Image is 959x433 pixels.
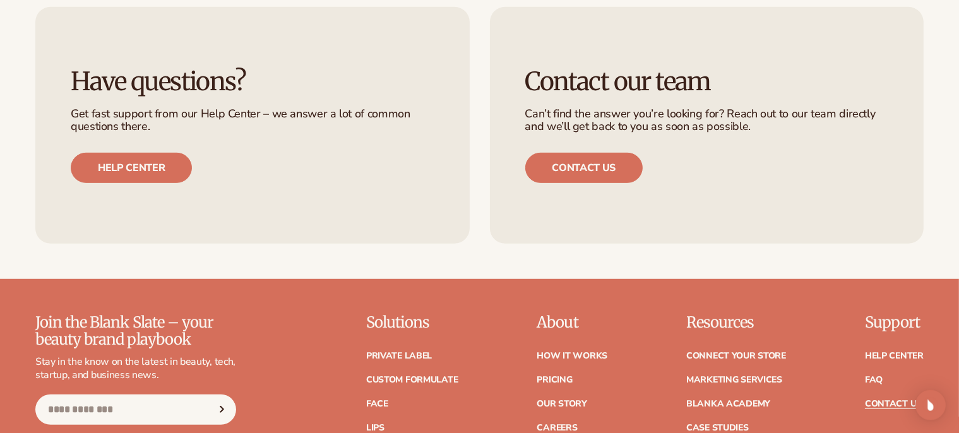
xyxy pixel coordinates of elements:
button: Subscribe [208,394,235,425]
a: Help center [71,153,192,183]
a: Marketing services [686,376,782,384]
h3: Have questions? [71,68,434,95]
a: Help Center [865,352,924,360]
a: Custom formulate [366,376,458,384]
a: Blanka Academy [686,400,770,408]
p: Can’t find the answer you’re looking for? Reach out to our team directly and we’ll get back to yo... [525,108,889,133]
a: Our Story [537,400,587,408]
a: Contact Us [865,400,922,408]
a: FAQ [865,376,883,384]
a: Face [366,400,388,408]
a: Careers [537,424,577,432]
p: Support [865,314,924,331]
a: Contact us [525,153,643,183]
a: Connect your store [686,352,786,360]
p: Join the Blank Slate – your beauty brand playbook [35,314,236,348]
p: Resources [686,314,786,331]
a: Lips [366,424,384,432]
p: Solutions [366,314,458,331]
div: Open Intercom Messenger [915,390,946,420]
a: How It Works [537,352,607,360]
a: Pricing [537,376,572,384]
a: Case Studies [686,424,749,432]
a: Private label [366,352,432,360]
p: Stay in the know on the latest in beauty, tech, startup, and business news. [35,355,236,382]
p: About [537,314,607,331]
p: Get fast support from our Help Center – we answer a lot of common questions there. [71,108,434,133]
h3: Contact our team [525,68,889,95]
